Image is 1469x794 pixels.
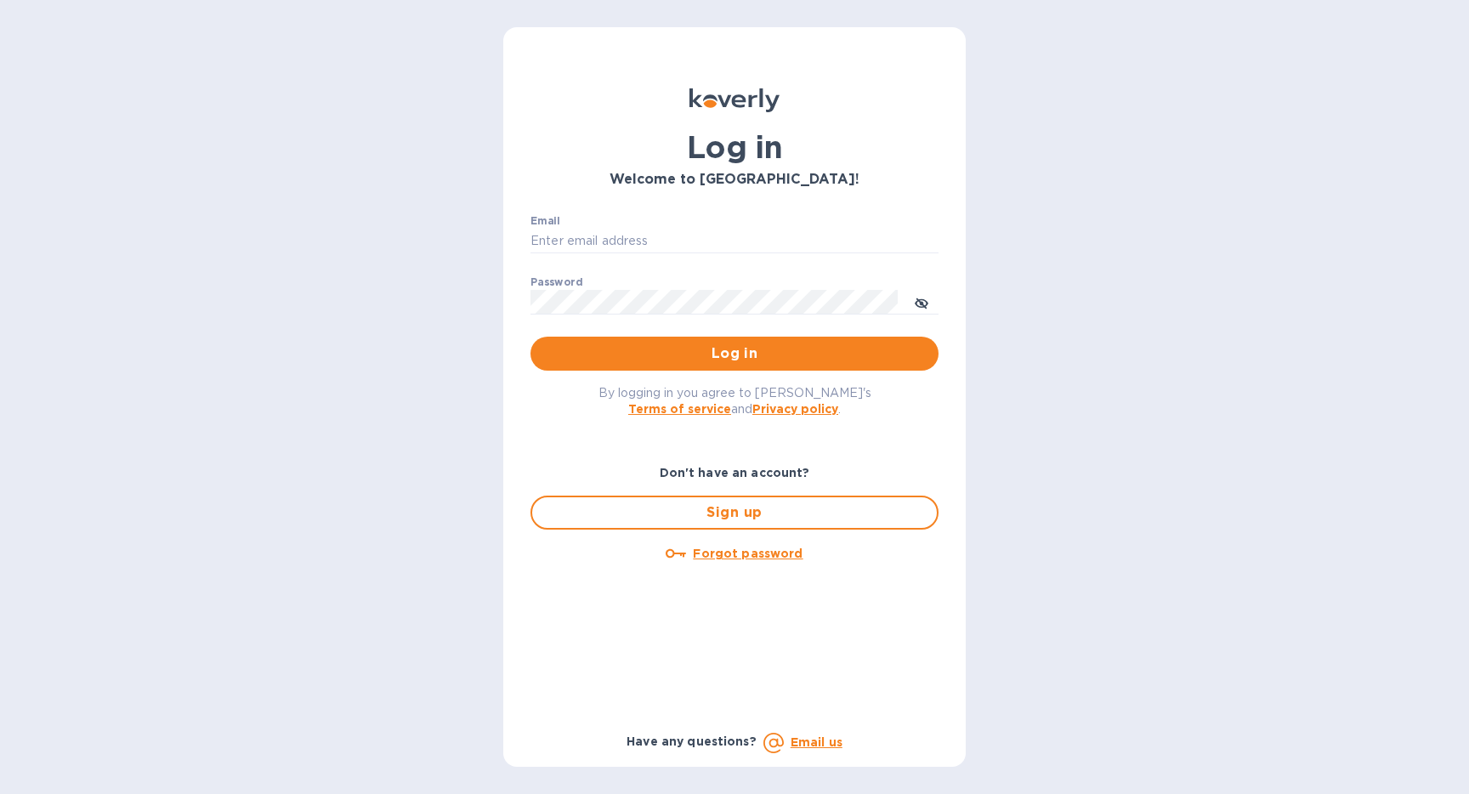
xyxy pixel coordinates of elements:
img: Koverly [689,88,780,112]
span: Log in [544,343,925,364]
a: Email us [791,735,842,749]
span: Sign up [546,502,923,523]
a: Privacy policy [752,402,838,416]
button: Log in [530,337,939,371]
input: Enter email address [530,229,939,254]
h3: Welcome to [GEOGRAPHIC_DATA]! [530,172,939,188]
u: Forgot password [693,547,803,560]
b: Have any questions? [627,734,757,748]
a: Terms of service [628,402,731,416]
b: Don't have an account? [660,466,810,479]
label: Password [530,277,582,287]
button: toggle password visibility [905,285,939,319]
button: Sign up [530,496,939,530]
span: By logging in you agree to [PERSON_NAME]'s and . [598,386,871,416]
label: Email [530,216,560,226]
h1: Log in [530,129,939,165]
